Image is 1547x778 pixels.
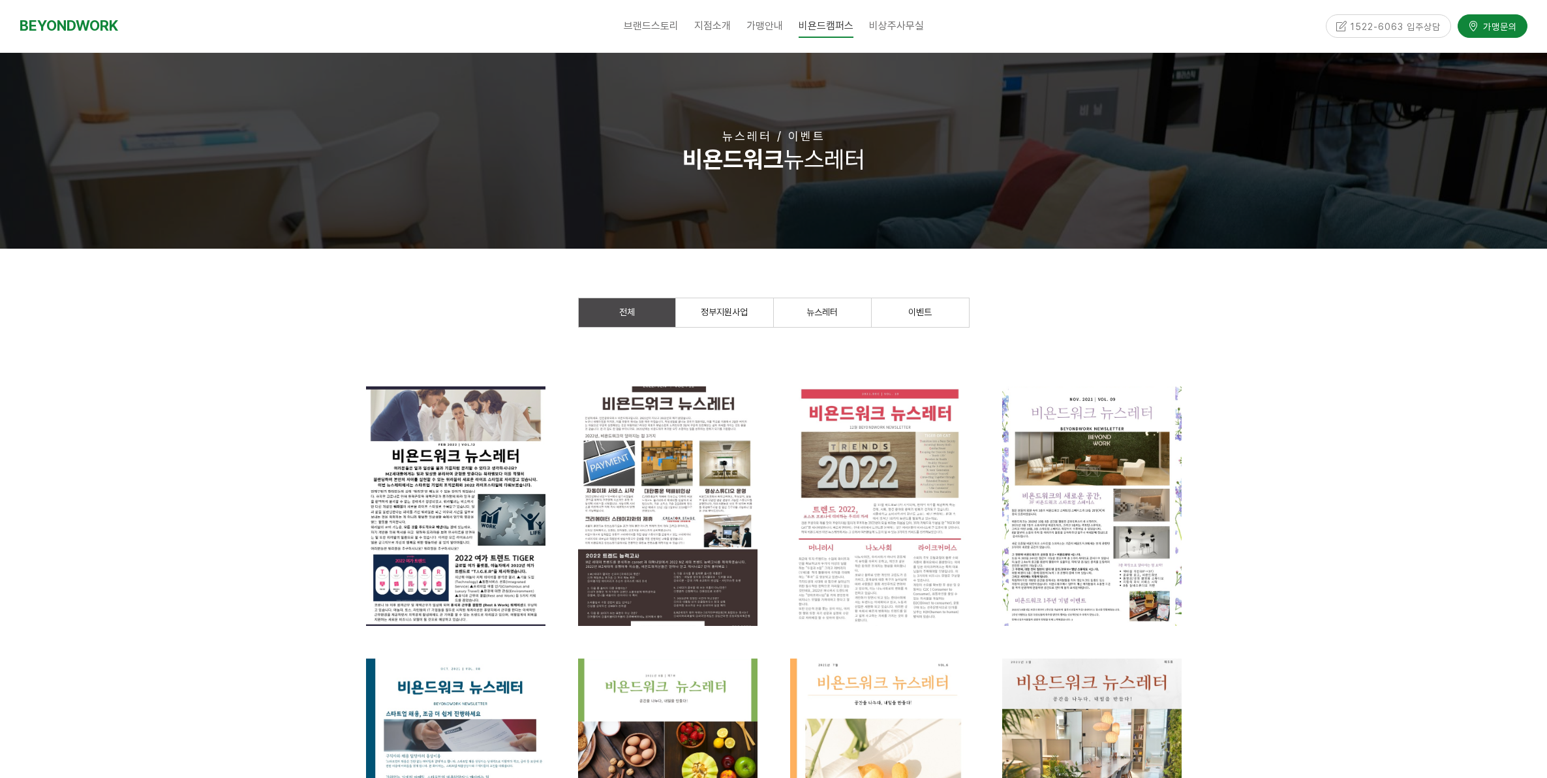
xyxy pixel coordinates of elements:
a: 이벤트 [872,298,969,327]
a: 브랜드스토리 [616,10,686,42]
strong: 비욘드워크 [682,146,784,174]
span: 뉴스레터 [806,307,838,317]
a: 지점소개 [686,10,739,42]
span: 이벤트 [908,307,932,317]
span: 뉴스레터 / 이벤트 [722,129,825,143]
a: 전체 [579,298,675,327]
span: 가맹문의 [1479,20,1517,33]
a: 뉴스레터 [774,298,871,327]
a: 가맹안내 [739,10,791,42]
span: 정부지원사업 [701,307,748,317]
span: 가맹안내 [746,20,783,32]
span: 뉴스레터 [682,146,865,174]
span: 비상주사무실 [869,20,924,32]
span: 비욘드캠퍼스 [799,14,853,38]
a: 비상주사무실 [861,10,932,42]
span: 전체 [619,307,635,317]
a: 비욘드캠퍼스 [791,10,861,42]
a: BEYONDWORK [20,14,118,38]
span: 지점소개 [694,20,731,32]
a: 가맹문의 [1458,14,1527,37]
span: 브랜드스토리 [624,20,679,32]
a: 정부지원사업 [676,298,773,327]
